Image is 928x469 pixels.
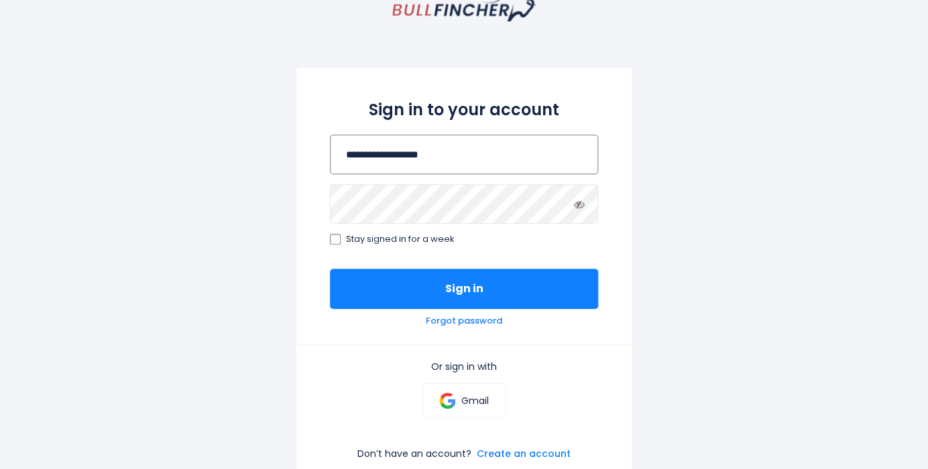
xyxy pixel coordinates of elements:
span: Stay signed in for a week [346,234,455,245]
p: Don’t have an account? [357,448,471,460]
a: Gmail [422,383,505,418]
h2: Sign in to your account [330,98,598,121]
p: Or sign in with [330,360,598,373]
p: Gmail [461,395,488,407]
a: Create an account [477,448,571,460]
a: Forgot password [426,316,502,327]
button: Sign in [330,269,598,309]
input: Stay signed in for a week [330,234,341,245]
